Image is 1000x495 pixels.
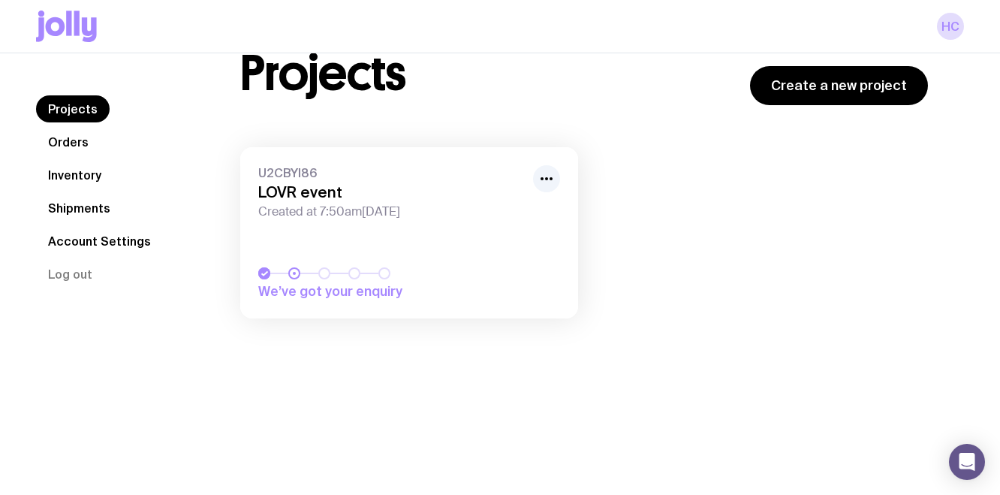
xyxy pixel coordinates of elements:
a: Account Settings [36,228,163,255]
button: Log out [36,261,104,288]
a: HC [937,13,964,40]
span: Created at 7:50am[DATE] [258,204,524,219]
h3: LOVR event [258,183,524,201]
a: Shipments [36,195,122,222]
a: Orders [36,128,101,155]
a: Create a new project [750,66,928,105]
a: Inventory [36,161,113,189]
a: U2CBYI86LOVR eventCreated at 7:50am[DATE]We’ve got your enquiry [240,147,578,318]
h1: Projects [240,50,406,98]
a: Projects [36,95,110,122]
span: U2CBYI86 [258,165,524,180]
span: We’ve got your enquiry [258,282,464,300]
div: Open Intercom Messenger [949,444,985,480]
